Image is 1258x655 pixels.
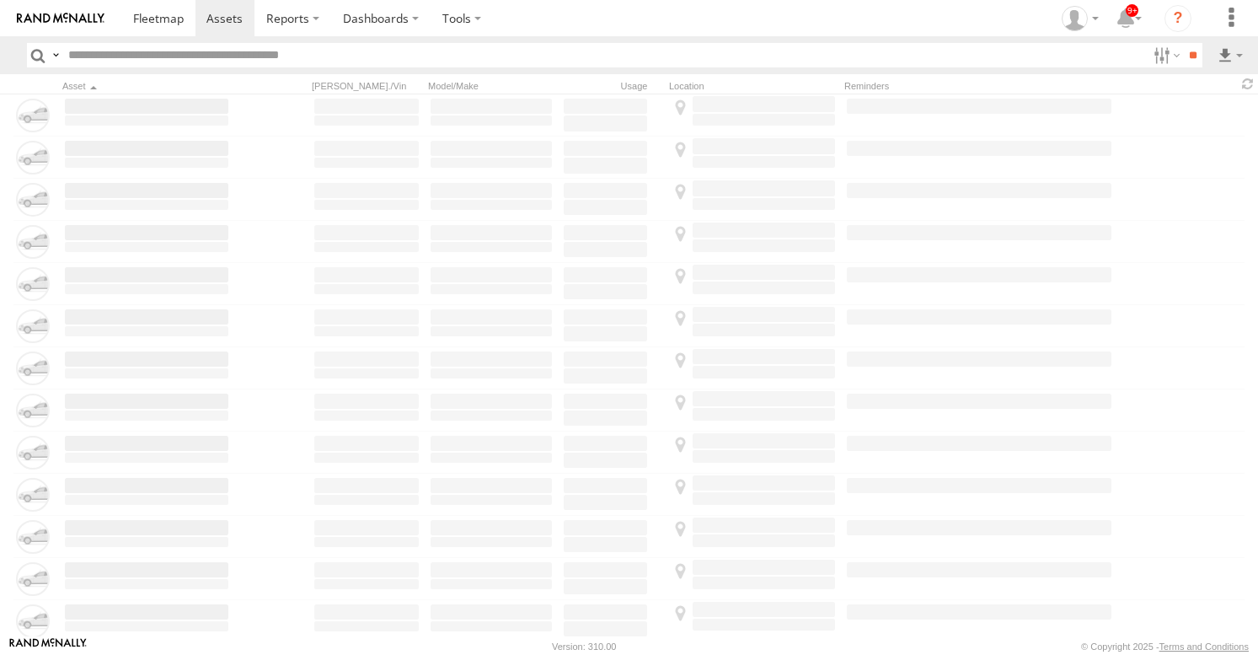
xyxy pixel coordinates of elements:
label: Export results as... [1216,43,1245,67]
img: rand-logo.svg [17,13,104,24]
a: Terms and Conditions [1159,642,1249,652]
div: Version: 310.00 [552,642,616,652]
label: Search Filter Options [1147,43,1183,67]
div: [PERSON_NAME]./Vin [312,80,421,92]
i: ? [1164,5,1191,32]
div: Reminders [844,80,1048,92]
div: Location [669,80,838,92]
div: © Copyright 2025 - [1081,642,1249,652]
label: Search Query [49,43,62,67]
span: Refresh [1238,76,1258,92]
a: Visit our Website [9,638,87,655]
div: Zeyd Karahasanoglu [1056,6,1105,31]
div: Click to Sort [62,80,231,92]
div: Usage [561,80,662,92]
div: Model/Make [428,80,554,92]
